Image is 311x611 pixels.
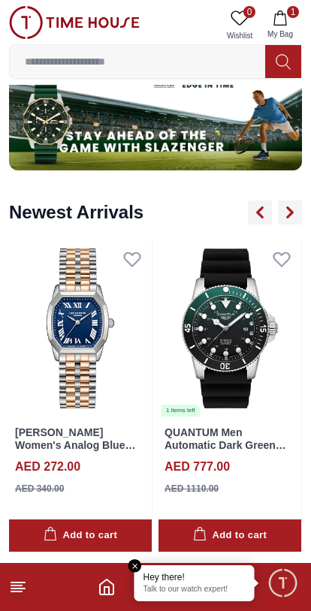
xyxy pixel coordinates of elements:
a: 0Wishlist [221,6,258,44]
a: QUANTUM Men Automatic Dark Green Dial Watch - BAR1115.3711 items left [159,239,301,418]
h4: AED 272.00 [15,458,80,476]
span: My Bag [261,29,299,40]
p: Talk to our watch expert! [143,585,246,595]
span: 0 [243,6,255,18]
div: Hey there! [143,571,246,583]
h2: Newest Arrivals [9,200,143,224]
img: QUANTUM Men Automatic Dark Green Dial Watch - BAR1115.371 [159,239,301,418]
h4: AED 777.00 [165,458,230,476]
a: [PERSON_NAME] Women's Analog Blue Dial Watch - LC08201.590 [15,426,141,464]
div: Add to cart [193,527,267,544]
div: 1 items left [162,405,200,417]
button: 1My Bag [258,6,302,44]
img: ... [9,6,140,39]
span: 1 [287,6,299,18]
img: Lee Cooper Women's Analog Blue Dial Watch - LC08201.590 [9,239,152,418]
div: AED 340.00 [15,482,64,495]
a: Home [98,578,116,596]
a: QUANTUM Men Automatic Dark Green Dial Watch - BAR1115.371 [165,426,294,464]
img: ... [9,60,302,170]
span: Wishlist [221,30,258,41]
button: Add to cart [159,519,301,552]
div: Chat Widget [267,567,300,600]
em: Close tooltip [128,559,142,573]
div: AED 1110.00 [165,482,219,495]
button: Add to cart [9,519,152,552]
div: Add to cart [44,527,117,544]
